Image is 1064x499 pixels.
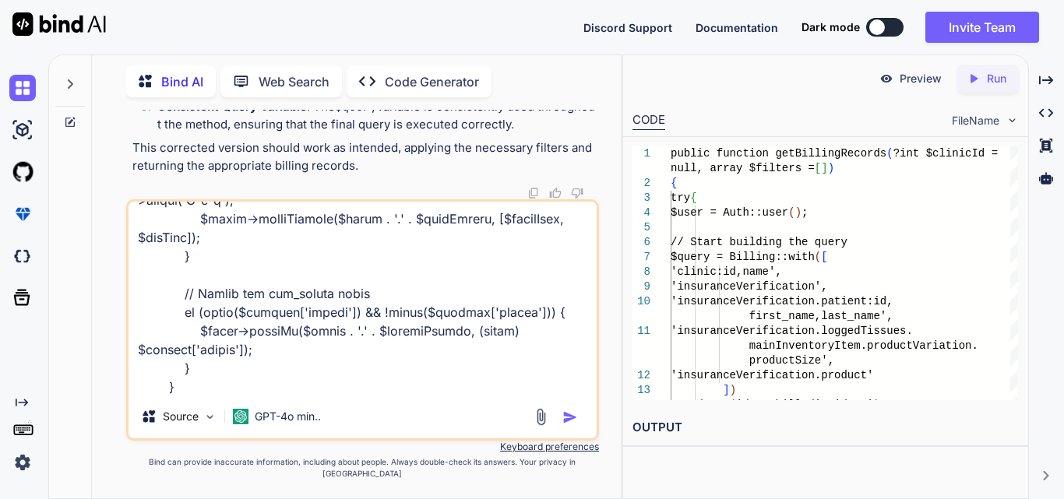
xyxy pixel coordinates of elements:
[9,201,36,227] img: premium
[632,206,650,220] div: 4
[632,279,650,294] div: 9
[696,19,778,36] button: Documentation
[157,98,596,133] p: : The variable is consistently used throughout the method, ensuring that the final query is execu...
[632,398,650,413] div: 14
[749,354,834,367] span: productSize',
[952,113,999,128] span: FileName
[632,383,650,398] div: 13
[671,192,690,204] span: try
[132,139,596,174] p: This corrected version should work as intended, applying the necessary filters and returning the ...
[623,409,1028,446] h2: OUTPUT
[9,75,36,101] img: chat
[788,206,794,219] span: (
[632,191,650,206] div: 3
[795,206,802,219] span: )
[828,162,834,174] span: )
[571,187,583,199] img: dislike
[893,147,998,160] span: ?int $clinicId =
[736,399,873,411] span: 'date_billed', 'desc'
[900,71,942,86] p: Preview
[671,325,913,337] span: 'insuranceVerification.loggedTissues.
[671,399,730,411] span: ->orderBy
[126,441,599,453] p: Keyboard preferences
[749,339,978,352] span: mainInventoryItem.productVariation.
[671,177,677,189] span: {
[632,146,650,161] div: 1
[671,236,847,248] span: // Start building the query
[925,12,1039,43] button: Invite Team
[671,295,893,307] span: 'insuranceVerification.patient:id,
[671,369,873,381] span: 'insuranceVerification.product'
[255,409,321,424] p: GPT-4o min..
[671,251,815,263] span: $query = Billing::with
[259,72,329,91] p: Web Search
[562,409,578,425] img: icon
[129,202,597,395] textarea: // loremip dolorsit ametcOnsecTeturad($elits, doeiu $tempori) // { // // ut($laboree); // do (!ma...
[821,162,827,174] span: ]
[632,111,665,130] div: CODE
[632,324,650,339] div: 11
[730,384,736,396] span: )
[821,251,827,263] span: [
[749,310,893,322] span: first_name,last_name',
[632,265,650,279] div: 8
[527,187,540,199] img: copy
[632,294,650,309] div: 10
[632,220,650,235] div: 5
[233,409,248,424] img: GPT-4o mini
[671,162,815,174] span: null, array $filters =
[879,72,893,86] img: preview
[886,147,893,160] span: (
[385,72,479,91] p: Code Generator
[632,176,650,191] div: 2
[9,449,36,476] img: settings
[9,117,36,143] img: ai-studio
[161,72,203,91] p: Bind AI
[802,206,808,219] span: ;
[532,408,550,426] img: attachment
[163,409,199,424] p: Source
[815,251,821,263] span: (
[723,384,729,396] span: ]
[1006,114,1019,127] img: chevron down
[815,162,821,174] span: [
[632,250,650,265] div: 7
[12,12,106,36] img: Bind AI
[583,21,672,34] span: Discord Support
[730,399,736,411] span: (
[203,410,217,423] img: Pick Models
[802,19,860,35] span: Dark mode
[126,456,599,480] p: Bind can provide inaccurate information, including about people. Always double-check its answers....
[690,192,696,204] span: {
[671,265,782,278] span: 'clinic:id,name',
[549,187,562,199] img: like
[671,147,886,160] span: public function getBillingRecords
[583,19,672,36] button: Discord Support
[632,235,650,250] div: 6
[873,399,879,411] span: )
[9,243,36,269] img: darkCloudIdeIcon
[987,71,1006,86] p: Run
[9,159,36,185] img: githubLight
[671,280,828,293] span: 'insuranceVerification',
[632,368,650,383] div: 12
[671,206,788,219] span: $user = Auth::user
[696,21,778,34] span: Documentation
